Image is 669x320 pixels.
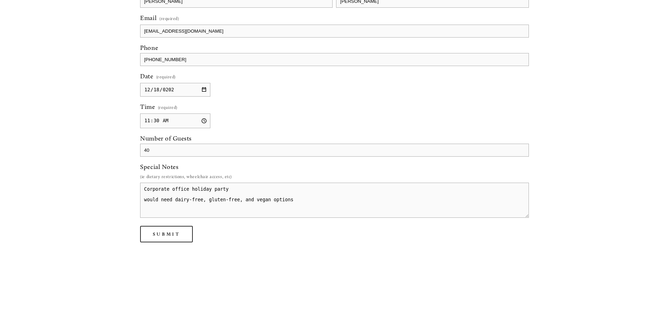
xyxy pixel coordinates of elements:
[140,163,178,171] span: Special Notes
[140,135,192,142] span: Number of Guests
[156,72,176,81] span: (required)
[140,72,153,80] span: Date
[140,226,193,242] button: SubmitSubmit
[140,183,529,218] textarea: Corporate office holiday party would need dairy-free, gluten-free, and vegan options
[140,172,529,181] p: (ie dietary restrictions, wheelchair access, etc)
[140,103,155,111] span: Time
[158,103,177,112] span: (required)
[153,231,181,237] span: Submit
